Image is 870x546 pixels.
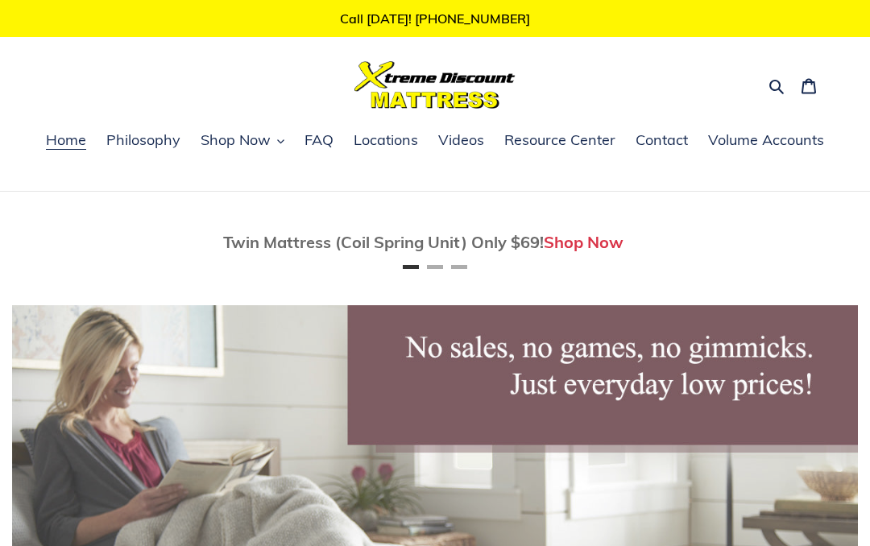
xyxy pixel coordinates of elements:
a: Volume Accounts [700,129,832,153]
span: Videos [438,130,484,150]
a: Shop Now [544,232,623,252]
button: Page 1 [403,265,419,269]
button: Shop Now [193,129,292,153]
a: Videos [430,129,492,153]
span: Volume Accounts [708,130,824,150]
a: Philosophy [98,129,188,153]
a: Resource Center [496,129,623,153]
a: Locations [346,129,426,153]
a: Contact [628,129,696,153]
span: Twin Mattress (Coil Spring Unit) Only $69! [223,232,544,252]
span: FAQ [304,130,333,150]
img: Xtreme Discount Mattress [354,61,516,109]
button: Page 3 [451,265,467,269]
a: Home [38,129,94,153]
button: Page 2 [427,265,443,269]
span: Shop Now [201,130,271,150]
a: FAQ [296,129,342,153]
span: Contact [636,130,688,150]
span: Home [46,130,86,150]
span: Philosophy [106,130,180,150]
span: Resource Center [504,130,615,150]
span: Locations [354,130,418,150]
